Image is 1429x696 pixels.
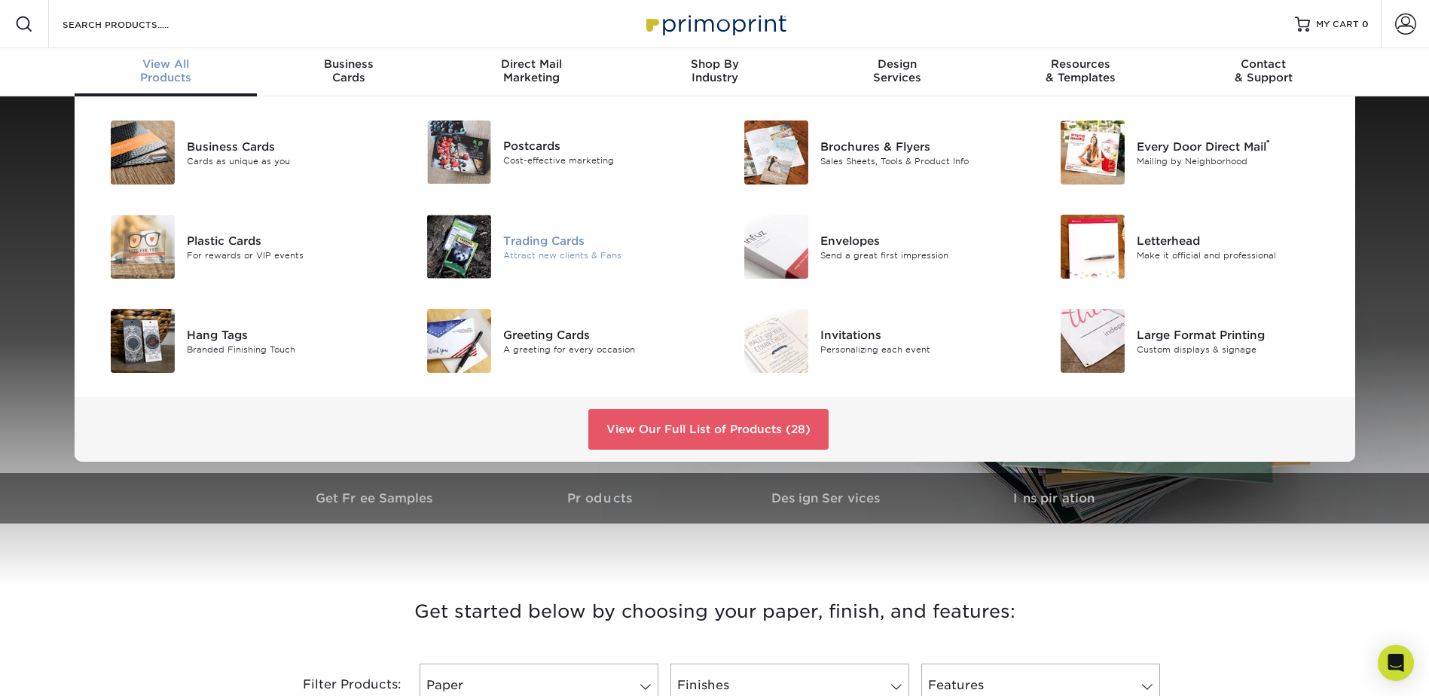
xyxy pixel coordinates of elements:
div: Cards as unique as you [187,154,386,167]
a: Invitations Invitations Personalizing each event [726,303,1021,379]
div: & Templates [989,57,1172,84]
input: SEARCH PRODUCTS..... [61,15,208,33]
div: Send a great first impression [820,249,1020,261]
div: Trading Cards [503,232,703,249]
div: Letterhead [1137,232,1336,249]
a: Business Cards Business Cards Cards as unique as you [93,114,387,191]
div: Postcards [503,138,703,154]
div: Every Door Direct Mail [1137,138,1336,154]
div: Attract new clients & Fans [503,249,703,261]
img: Plastic Cards [111,215,175,279]
div: Cost-effective marketing [503,154,703,167]
div: Invitations [820,326,1020,343]
span: Design [806,57,989,71]
div: Sales Sheets, Tools & Product Info [820,154,1020,167]
div: A greeting for every occasion [503,343,703,356]
a: Brochures & Flyers Brochures & Flyers Sales Sheets, Tools & Product Info [726,114,1021,191]
span: Direct Mail [440,57,623,71]
img: Trading Cards [427,215,491,279]
div: Hang Tags [187,326,386,343]
h3: Get started below by choosing your paper, finish, and features: [274,578,1156,646]
img: Brochures & Flyers [744,121,808,185]
a: BusinessCards [257,48,440,96]
img: Business Cards [111,121,175,185]
a: Contact& Support [1172,48,1355,96]
a: Plastic Cards Plastic Cards For rewards or VIP events [93,209,387,285]
div: Services [806,57,989,84]
span: Shop By [623,57,806,71]
div: Brochures & Flyers [820,138,1020,154]
span: Business [257,57,440,71]
a: Resources& Templates [989,48,1172,96]
div: Branded Finishing Touch [187,343,386,356]
div: Make it official and professional [1137,249,1336,261]
div: Cards [257,57,440,84]
a: Envelopes Envelopes Send a great first impression [726,209,1021,285]
div: Marketing [440,57,623,84]
img: Letterhead [1061,215,1125,279]
a: Hang Tags Hang Tags Branded Finishing Touch [93,303,387,379]
div: Personalizing each event [820,343,1020,356]
div: Products [75,57,258,84]
img: Hang Tags [111,309,175,373]
span: View All [75,57,258,71]
a: Every Door Direct Mail Every Door Direct Mail® Mailing by Neighborhood [1043,114,1337,191]
div: Business Cards [187,138,386,154]
img: Every Door Direct Mail [1061,121,1125,185]
div: For rewards or VIP events [187,249,386,261]
a: Shop ByIndustry [623,48,806,96]
a: Greeting Cards Greeting Cards A greeting for every occasion [409,303,704,379]
img: Postcards [427,121,491,184]
div: & Support [1172,57,1355,84]
img: Large Format Printing [1061,309,1125,373]
div: Custom displays & signage [1137,343,1336,356]
div: Large Format Printing [1137,326,1336,343]
img: Primoprint [640,8,790,40]
a: Large Format Printing Large Format Printing Custom displays & signage [1043,303,1337,379]
span: MY CART [1316,18,1359,31]
a: Letterhead Letterhead Make it official and professional [1043,209,1337,285]
div: Industry [623,57,806,84]
span: Resources [989,57,1172,71]
div: Mailing by Neighborhood [1137,154,1336,167]
img: Envelopes [744,215,808,279]
a: View Our Full List of Products (28) [588,409,829,450]
a: DesignServices [806,48,989,96]
div: Greeting Cards [503,326,703,343]
a: View AllProducts [75,48,258,96]
span: 0 [1362,19,1369,29]
a: Postcards Postcards Cost-effective marketing [409,114,704,190]
img: Greeting Cards [427,309,491,373]
div: Open Intercom Messenger [1378,645,1414,681]
div: Plastic Cards [187,232,386,249]
a: Direct MailMarketing [440,48,623,96]
span: Contact [1172,57,1355,71]
img: Invitations [744,309,808,373]
sup: ® [1266,138,1270,148]
a: Trading Cards Trading Cards Attract new clients & Fans [409,209,704,285]
div: Envelopes [820,232,1020,249]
